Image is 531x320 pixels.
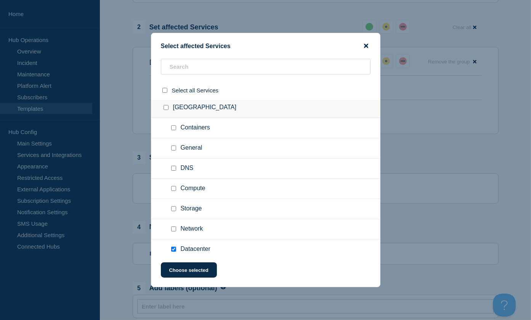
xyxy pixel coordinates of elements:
[172,87,219,94] span: Select all Services
[162,88,167,93] input: select all checkbox
[181,205,202,213] span: Storage
[171,226,176,231] input: Network checkbox
[181,246,210,253] span: Datacenter
[171,166,176,171] input: DNS checkbox
[171,186,176,191] input: Compute checkbox
[181,225,203,233] span: Network
[362,42,371,50] button: close button
[161,262,217,278] button: Choose selected
[181,165,194,172] span: DNS
[181,144,202,152] span: General
[181,124,210,132] span: Containers
[164,105,168,110] input: Mississauga checkbox
[181,185,205,192] span: Compute
[171,206,176,211] input: Storage checkbox
[151,98,380,118] div: [GEOGRAPHIC_DATA]
[171,247,176,252] input: Datacenter checkbox
[171,145,176,150] input: General checkbox
[161,59,371,74] input: Search
[171,125,176,130] input: Containers checkbox
[151,42,380,50] div: Select affected Services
